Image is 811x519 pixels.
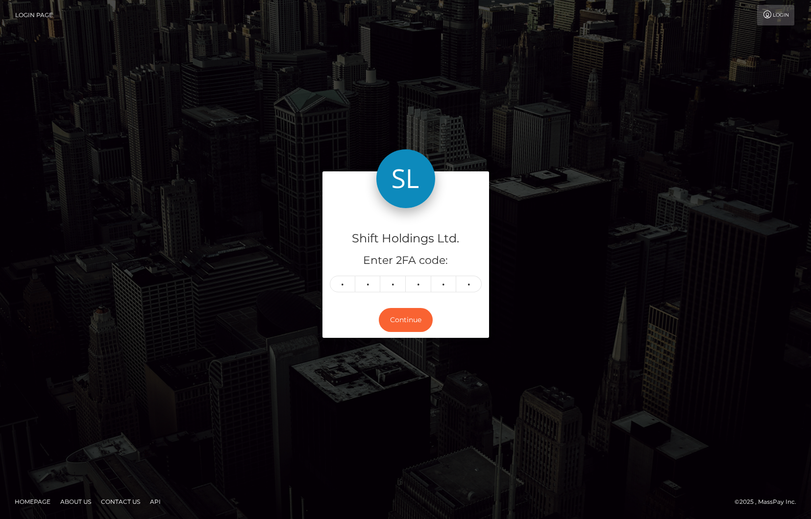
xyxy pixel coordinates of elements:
[379,308,433,332] button: Continue
[757,5,794,25] a: Login
[330,253,482,268] h5: Enter 2FA code:
[146,494,165,509] a: API
[15,5,53,25] a: Login Page
[330,230,482,247] h4: Shift Holdings Ltd.
[56,494,95,509] a: About Us
[11,494,54,509] a: Homepage
[376,149,435,208] img: Shift Holdings Ltd.
[735,496,804,507] div: © 2025 , MassPay Inc.
[97,494,144,509] a: Contact Us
